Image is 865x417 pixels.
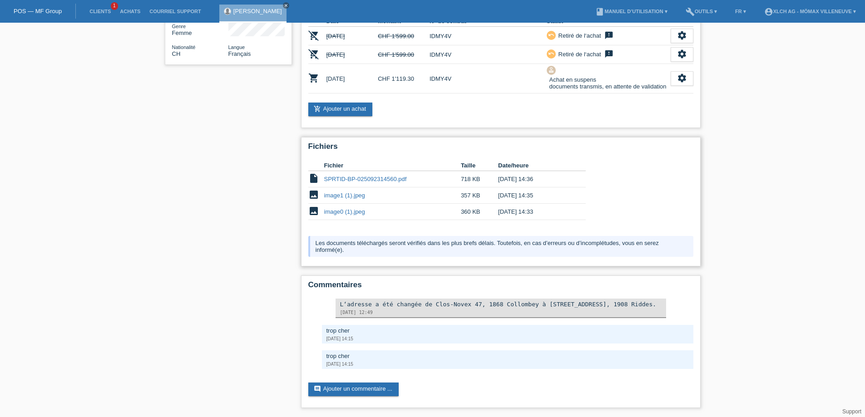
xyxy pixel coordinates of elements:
i: account_circle [764,7,773,16]
div: [DATE] 14:15 [326,336,689,341]
i: settings [677,73,687,83]
span: Nationalité [172,44,196,50]
div: Retiré de l‘achat [556,49,601,59]
td: 360 KB [461,204,498,220]
span: Genre [172,24,186,29]
td: [DATE] [326,64,378,93]
td: CHF 1'119.30 [378,64,430,93]
td: [DATE] [326,45,378,64]
i: POSP00027899 [308,73,319,83]
td: [DATE] 14:35 [498,187,573,204]
a: POS — MF Group [14,8,62,15]
a: Achats [115,9,145,14]
a: SPRTID-BP-025092314560.pdf [324,176,407,182]
a: close [283,2,289,9]
i: book [595,7,604,16]
th: Taille [461,160,498,171]
div: Femme [172,23,228,36]
a: Clients [85,9,115,14]
div: trop cher [326,327,689,334]
i: settings [677,49,687,59]
i: undo [548,50,554,57]
a: FR ▾ [731,9,751,14]
td: [DATE] 14:33 [498,204,573,220]
a: bookManuel d’utilisation ▾ [591,9,672,14]
i: add_shopping_cart [314,105,321,113]
a: image0 (1).jpeg [324,208,365,215]
i: comment [314,385,321,392]
i: POSP00027896 [308,30,319,41]
td: 357 KB [461,187,498,204]
a: Courriel Support [145,9,205,14]
span: Langue [228,44,245,50]
td: IDMY4V [430,64,547,93]
div: trop cher [326,353,689,359]
div: [DATE] 14:15 [326,362,689,367]
div: Retiré de l‘achat [556,31,601,40]
div: Les documents téléchargés seront vérifiés dans les plus brefs délais. Toutefois, en cas d’erreurs... [308,236,693,257]
h2: Commentaires [308,280,693,294]
a: Support [842,408,861,415]
a: account_circleXLCH AG - Mömax Villeneuve ▾ [760,9,860,14]
i: feedback [603,49,614,59]
td: IDMY4V [430,27,547,45]
i: build [686,7,695,16]
i: insert_drive_file [308,173,319,184]
i: settings [677,30,687,40]
td: 718 KB [461,171,498,187]
th: Date/heure [498,160,573,171]
td: IDMY4V [430,45,547,64]
i: image [308,206,319,216]
div: [DATE] 12:49 [340,310,662,315]
span: Français [228,50,251,57]
a: [PERSON_NAME] [233,8,282,15]
a: image1 (1).jpeg [324,192,365,199]
a: commentAjouter un commentaire ... [308,383,399,396]
i: undo [548,32,554,38]
h2: Fichiers [308,142,693,156]
i: image [308,189,319,200]
a: buildOutils ▾ [681,9,722,14]
i: feedback [603,31,614,40]
div: Achat en suspens documents transmis, en attente de validation [547,75,667,91]
th: Fichier [324,160,461,171]
td: [DATE] [326,27,378,45]
span: 1 [111,2,118,10]
a: add_shopping_cartAjouter un achat [308,103,373,116]
td: CHF 1'599.00 [378,45,430,64]
td: [DATE] 14:36 [498,171,573,187]
div: L‘adresse a été changée de Clos-Novex 47, 1868 Collombey à [STREET_ADDRESS], 1908 Riddes. [340,301,662,308]
span: Suisse [172,50,181,57]
i: approval [548,67,554,73]
td: CHF 1'599.00 [378,27,430,45]
i: close [284,3,288,8]
i: POSP00027897 [308,49,319,59]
